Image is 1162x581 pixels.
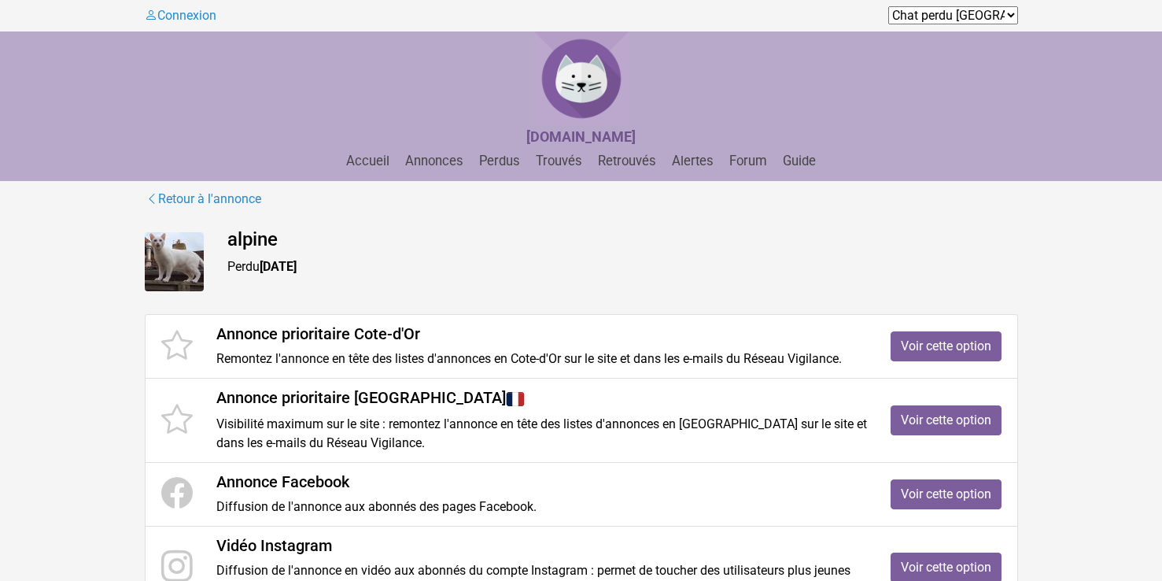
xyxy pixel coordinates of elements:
a: Voir cette option [891,479,1002,509]
p: Remontez l'annonce en tête des listes d'annonces en Cote-d'Or sur le site et dans les e-mails du ... [216,350,867,368]
a: Annonces [399,154,470,168]
img: Chat Perdu France [534,31,629,126]
p: Perdu [227,257,1018,276]
a: Voir cette option [891,405,1002,435]
a: Accueil [340,154,396,168]
h4: Annonce Facebook [216,472,867,491]
h4: alpine [227,228,1018,251]
h4: Annonce prioritaire Cote-d'Or [216,324,867,343]
a: Trouvés [529,154,588,168]
p: Diffusion de l'annonce aux abonnés des pages Facebook. [216,498,867,516]
a: Perdus [473,154,526,168]
a: Guide [777,154,822,168]
strong: [DOMAIN_NAME] [526,128,636,145]
a: [DOMAIN_NAME] [526,130,636,145]
a: Voir cette option [891,331,1002,361]
a: Retour à l'annonce [145,189,262,209]
h4: Annonce prioritaire [GEOGRAPHIC_DATA] [216,388,867,409]
h4: Vidéo Instagram [216,536,867,555]
strong: [DATE] [260,259,297,274]
a: Forum [723,154,773,168]
a: Alertes [666,154,720,168]
a: Retrouvés [592,154,662,168]
a: Connexion [145,8,216,23]
p: Visibilité maximum sur le site : remontez l'annonce en tête des listes d'annonces en [GEOGRAPHIC_... [216,415,867,453]
img: France [506,390,525,409]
